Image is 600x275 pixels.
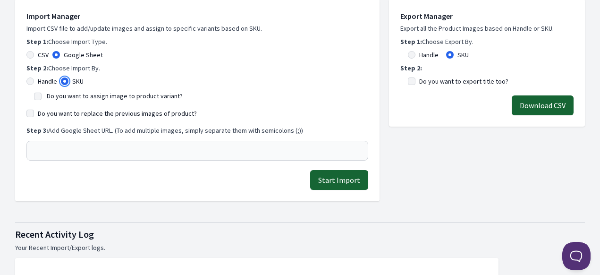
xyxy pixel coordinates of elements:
[400,64,422,72] b: Step 2:
[26,37,368,46] p: Choose Import Type.
[400,10,574,22] h1: Export Manager
[26,64,48,72] b: Step 2:
[400,37,422,46] b: Step 1:
[72,77,84,86] label: SKU
[419,50,439,60] label: Handle
[400,24,574,33] p: Export all the Product Images based on Handle or SKU.
[38,50,49,60] label: CSV
[26,126,368,135] p: Add Google Sheet URL. (To add multiple images, simply separate them with semicolons (;))
[419,77,508,86] label: Do you want to export title too?
[562,242,591,270] iframe: Toggle Customer Support
[38,109,197,118] label: Do you want to replace the previous images of product?
[310,170,368,190] button: Start Import
[26,10,368,22] h1: Import Manager
[512,95,574,115] button: Download CSV
[64,50,103,60] label: Google Sheet
[26,37,48,46] b: Step 1:
[15,228,585,241] h1: Recent Activity Log
[457,50,469,60] label: SKU
[26,126,48,135] b: Step 3:
[47,92,183,100] label: Do you want to assign image to product variant?
[15,243,585,252] p: Your Recent Import/Export logs.
[26,24,368,33] p: Import CSV file to add/update images and assign to specific variants based on SKU.
[38,77,57,86] label: Handle
[400,37,574,46] p: Choose Export By.
[26,63,368,73] p: Choose Import By.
